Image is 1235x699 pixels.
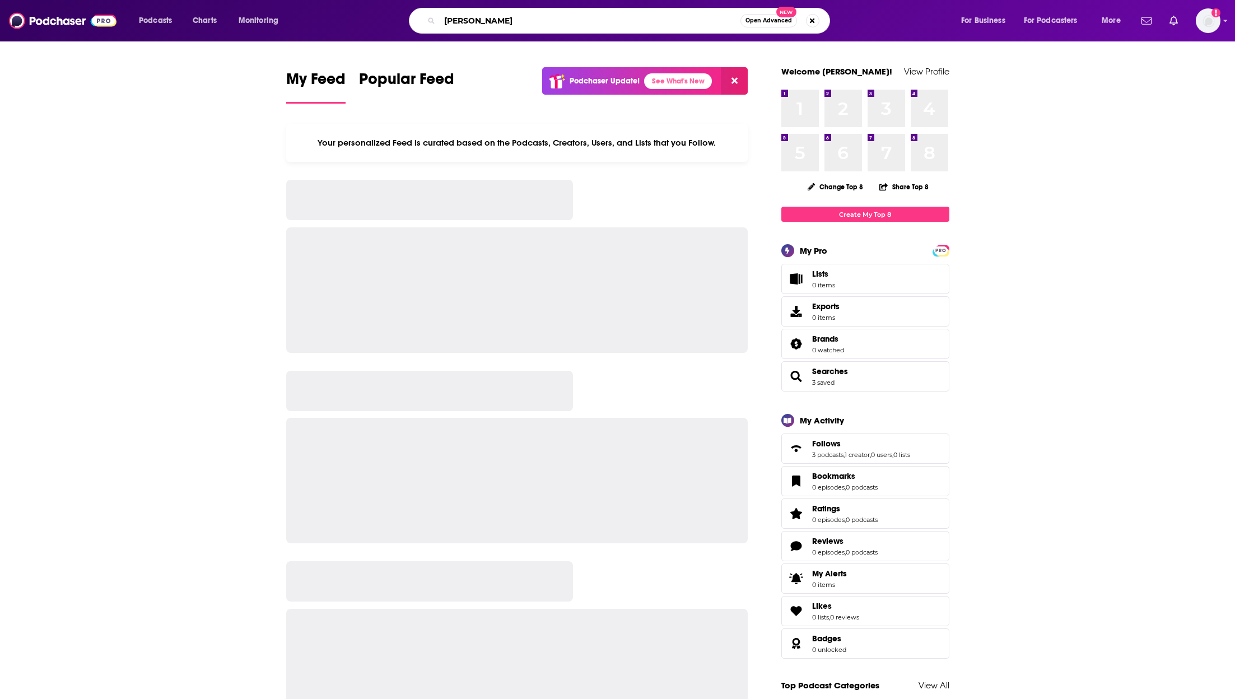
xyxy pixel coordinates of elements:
a: 0 podcasts [846,516,878,524]
span: Open Advanced [745,18,792,24]
a: Lists [781,264,949,294]
a: 3 podcasts [812,451,843,459]
a: Welcome [PERSON_NAME]! [781,66,892,77]
a: 0 lists [812,613,829,621]
span: More [1102,13,1121,29]
a: View Profile [904,66,949,77]
a: Searches [812,366,848,376]
span: Badges [781,628,949,659]
a: Follows [785,441,808,456]
a: Searches [785,369,808,384]
a: My Feed [286,69,346,104]
span: Exports [812,301,840,311]
span: Searches [781,361,949,392]
a: 0 users [871,451,892,459]
span: , [843,451,845,459]
div: Search podcasts, credits, & more... [420,8,841,34]
a: 0 episodes [812,516,845,524]
span: My Alerts [785,571,808,586]
span: Bookmarks [781,466,949,496]
span: Lists [785,271,808,287]
span: My Feed [286,69,346,95]
p: Podchaser Update! [570,76,640,86]
a: 0 podcasts [846,483,878,491]
a: 1 creator [845,451,870,459]
span: For Business [961,13,1005,29]
div: My Activity [800,415,844,426]
button: Share Top 8 [879,176,929,198]
span: , [845,516,846,524]
a: Charts [185,12,223,30]
div: My Pro [800,245,827,256]
span: , [845,548,846,556]
button: open menu [131,12,187,30]
a: Show notifications dropdown [1165,11,1182,30]
a: Brands [812,334,844,344]
span: Lists [812,269,835,279]
a: View All [919,680,949,691]
a: 0 reviews [830,613,859,621]
span: 0 items [812,281,835,289]
button: Show profile menu [1196,8,1220,33]
span: New [776,7,796,17]
span: Monitoring [239,13,278,29]
span: Ratings [812,504,840,514]
span: Podcasts [139,13,172,29]
button: open menu [953,12,1019,30]
span: PRO [934,246,948,255]
a: PRO [934,246,948,254]
span: Reviews [781,531,949,561]
a: Ratings [785,506,808,521]
a: Bookmarks [812,471,878,481]
span: 0 items [812,314,840,321]
span: Popular Feed [359,69,454,95]
span: Brands [781,329,949,359]
button: open menu [231,12,293,30]
span: Follows [812,439,841,449]
a: 0 episodes [812,483,845,491]
a: 0 watched [812,346,844,354]
a: Reviews [785,538,808,554]
a: Create My Top 8 [781,207,949,222]
a: Reviews [812,536,878,546]
a: Badges [785,636,808,651]
span: Charts [193,13,217,29]
span: Reviews [812,536,843,546]
a: My Alerts [781,563,949,594]
a: Ratings [812,504,878,514]
span: Exports [785,304,808,319]
svg: Add a profile image [1211,8,1220,17]
span: Bookmarks [812,471,855,481]
span: Ratings [781,498,949,529]
button: open menu [1094,12,1135,30]
a: 0 podcasts [846,548,878,556]
span: Lists [812,269,828,279]
a: Top Podcast Categories [781,680,879,691]
button: Open AdvancedNew [740,14,797,27]
div: Your personalized Feed is curated based on the Podcasts, Creators, Users, and Lists that you Follow. [286,124,748,162]
a: Brands [785,336,808,352]
a: Popular Feed [359,69,454,104]
input: Search podcasts, credits, & more... [440,12,740,30]
a: Bookmarks [785,473,808,489]
a: Likes [785,603,808,619]
span: For Podcasters [1024,13,1078,29]
span: Likes [781,596,949,626]
button: open menu [1017,12,1094,30]
span: Follows [781,434,949,464]
img: Podchaser - Follow, Share and Rate Podcasts [9,10,116,31]
a: 0 lists [893,451,910,459]
span: , [845,483,846,491]
a: See What's New [644,73,712,89]
span: My Alerts [812,568,847,579]
a: 0 unlocked [812,646,846,654]
span: Likes [812,601,832,611]
span: Badges [812,633,841,644]
button: Change Top 8 [801,180,870,194]
a: 3 saved [812,379,835,386]
a: Follows [812,439,910,449]
a: Likes [812,601,859,611]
